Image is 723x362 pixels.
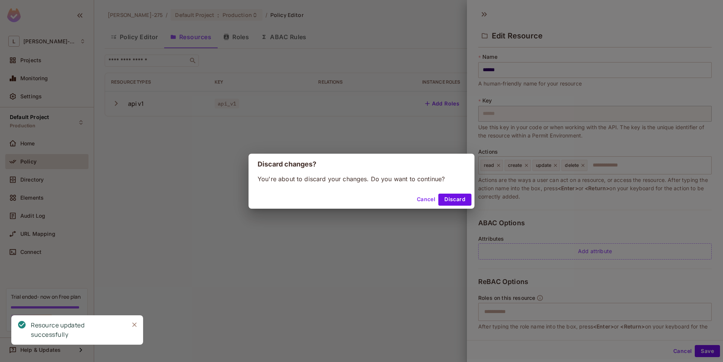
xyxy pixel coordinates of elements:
[31,321,123,339] div: Resource updated successfully
[129,319,140,330] button: Close
[438,194,471,206] button: Discard
[414,194,438,206] button: Cancel
[249,154,474,175] h2: Discard changes?
[258,175,465,183] p: You're about to discard your changes. Do you want to continue?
